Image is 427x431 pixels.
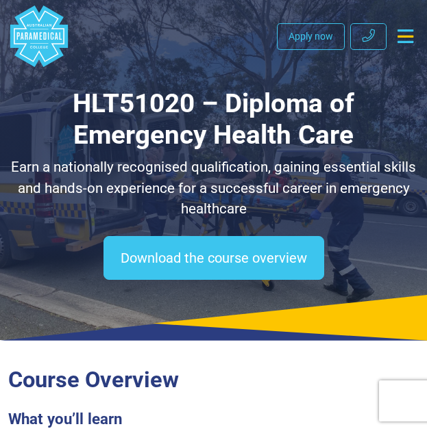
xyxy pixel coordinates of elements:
[8,88,419,151] h1: HLT51020 – Diploma of Emergency Health Care
[8,157,419,220] p: Earn a nationally recognised qualification, gaining essential skills and hands-on experience for ...
[392,24,419,49] button: Toggle navigation
[8,367,419,393] h2: Course Overview
[103,236,324,280] a: Download the course overview
[8,5,70,67] a: Australian Paramedical College
[277,23,345,50] a: Apply now
[8,410,419,428] h3: What you’ll learn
